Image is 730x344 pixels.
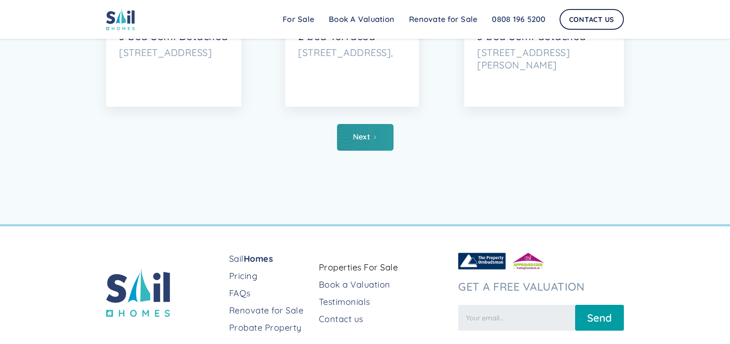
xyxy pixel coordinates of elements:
a: Testimonials [319,296,451,308]
a: Contact Us [560,9,624,30]
p: [STREET_ADDRESS][PERSON_NAME] [477,46,611,71]
p: 3 bed Semi Detached [119,30,228,42]
a: Next Page [337,124,393,151]
strong: Homes [244,253,274,264]
div: List [106,124,624,151]
a: Pricing [229,270,312,282]
input: Your email... [458,305,575,331]
a: Contact us [319,313,451,325]
p: 3 bed Semi-detached [477,30,611,42]
a: For Sale [275,11,321,28]
a: Renovate for Sale [402,11,485,28]
div: Next [353,133,371,141]
a: 0808 196 5200 [485,11,553,28]
input: Send [575,305,624,331]
a: SailHomes [229,253,312,265]
form: Newsletter Form [458,301,624,331]
p: 2 bed Terraced [298,30,406,42]
a: Renovate for Sale [229,304,312,316]
a: Book A Valuation [321,11,402,28]
a: FAQs [229,287,312,299]
p: [STREET_ADDRESS], [298,46,406,59]
p: [STREET_ADDRESS] [119,46,228,59]
a: Properties For Sale [319,261,451,273]
img: sail home logo colored [106,9,135,30]
img: sail home logo colored [106,268,170,317]
a: Probate Property [229,322,312,334]
h3: Get a free valuation [458,280,624,293]
a: Book a Valuation [319,279,451,291]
